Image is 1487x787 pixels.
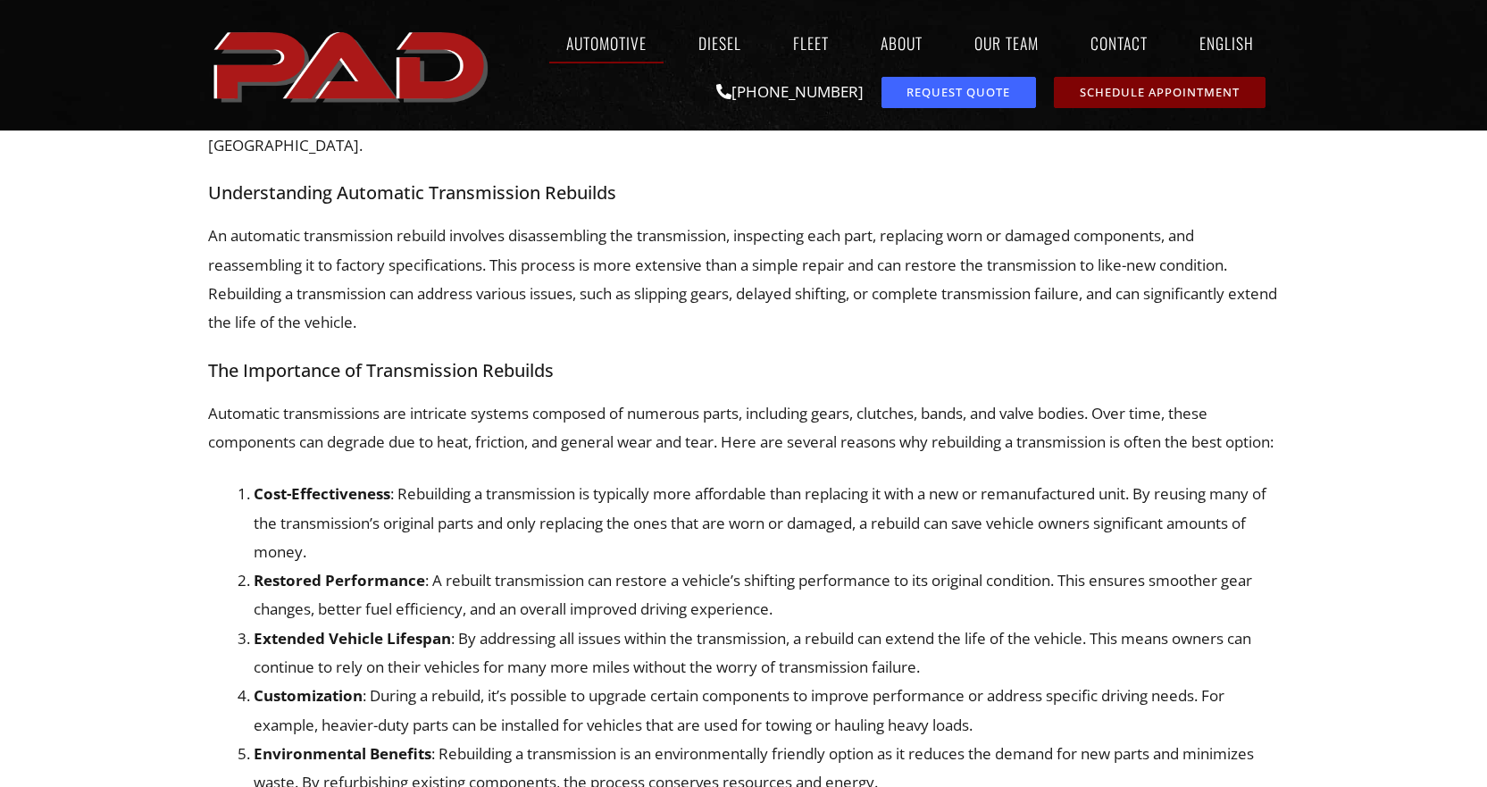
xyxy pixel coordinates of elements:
a: schedule repair or service appointment [1054,77,1266,108]
p: : Rebuilding a transmission is typically more affordable than replacing it with a new or remanufa... [254,480,1280,566]
strong: Customization [254,685,363,706]
p: : By addressing all issues within the transmission, a rebuild can extend the life of the vehicle.... [254,624,1280,682]
p: : During a rebuild, it’s possible to upgrade certain components to improve performance or address... [254,682,1280,740]
strong: Cost-Effectiveness [254,483,390,504]
a: About [864,22,940,63]
a: pro automotive and diesel home page [208,17,497,113]
p: : A rebuilt transmission can restore a vehicle’s shifting performance to its original condition. ... [254,566,1280,624]
a: English [1182,22,1280,63]
a: Contact [1073,22,1165,63]
a: Automotive [549,22,664,63]
span: Schedule Appointment [1080,87,1240,98]
p: An automatic transmission rebuild involves disassembling the transmission, inspecting each part, ... [208,222,1280,337]
a: [PHONE_NUMBER] [716,81,864,102]
img: The image shows the word "PAD" in bold, red, uppercase letters with a slight shadow effect. [208,17,497,113]
strong: Extended Vehicle Lifespan [254,628,451,649]
nav: Menu [497,22,1280,63]
a: Fleet [776,22,846,63]
strong: Restored Performance [254,570,425,590]
p: Automatic transmissions are intricate systems composed of numerous parts, including gears, clutch... [208,399,1280,457]
h3: Understanding Automatic Transmission Rebuilds [208,182,1280,204]
h3: The Importance of Transmission Rebuilds [208,360,1280,381]
a: Diesel [681,22,758,63]
strong: Environmental Benefits [254,743,431,764]
span: Request Quote [906,87,1010,98]
a: request a service or repair quote [881,77,1036,108]
a: Our Team [957,22,1056,63]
